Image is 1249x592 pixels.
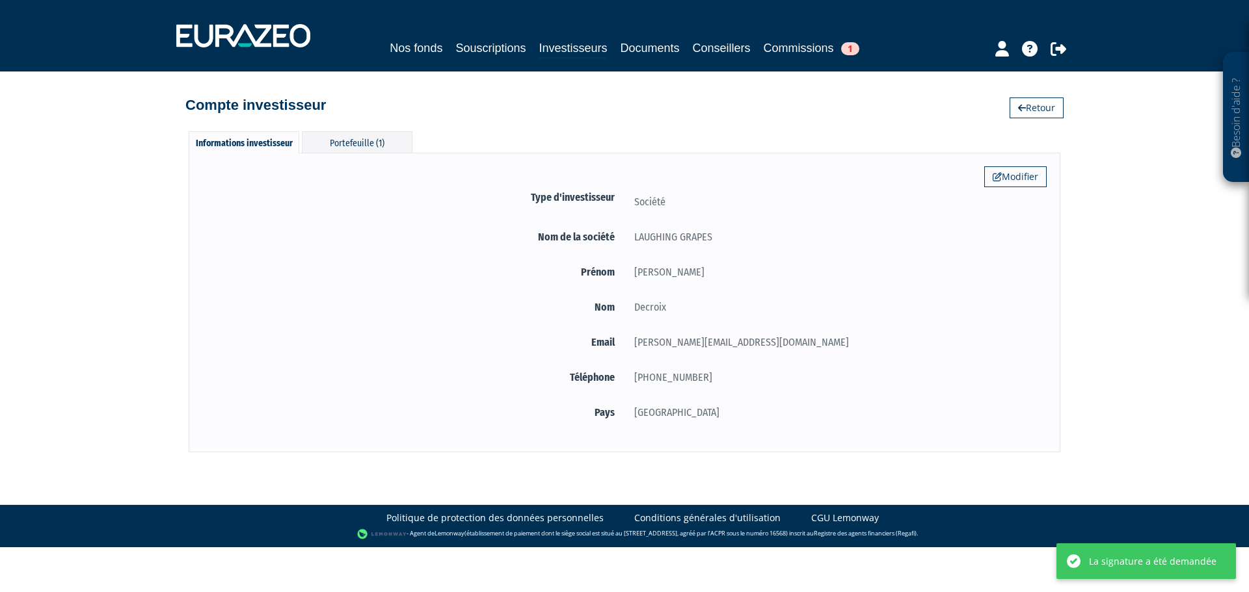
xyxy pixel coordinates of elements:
[185,97,326,113] h4: Compte investisseur
[390,39,442,57] a: Nos fonds
[13,528,1236,541] div: - Agent de (établissement de paiement dont le siège social est situé au [STREET_ADDRESS], agréé p...
[202,404,624,420] label: Pays
[435,530,464,538] a: Lemonway
[176,24,310,47] img: 1732889491-logotype_eurazeo_blanc_rvb.png
[1010,97,1064,118] a: Retour
[624,194,1047,210] div: Société
[202,334,624,350] label: Email
[984,166,1047,187] a: Modifier
[814,530,917,538] a: Registre des agents financiers (Regafi)
[811,511,879,524] a: CGU Lemonway
[189,131,299,153] div: Informations investisseur
[202,229,624,245] label: Nom de la société
[621,39,680,57] a: Documents
[302,131,412,153] div: Portefeuille (1)
[624,264,1047,280] div: [PERSON_NAME]
[386,511,604,524] a: Politique de protection des données personnelles
[764,39,859,57] a: Commissions1
[841,42,859,55] span: 1
[1089,554,1216,568] div: La signature a été demandée
[624,229,1047,245] div: LAUGHING GRAPES
[624,334,1047,350] div: [PERSON_NAME][EMAIL_ADDRESS][DOMAIN_NAME]
[202,189,624,205] label: Type d'investisseur
[539,39,607,59] a: Investisseurs
[202,369,624,385] label: Téléphone
[1229,59,1244,176] p: Besoin d'aide ?
[357,528,407,541] img: logo-lemonway.png
[202,264,624,280] label: Prénom
[624,369,1047,385] div: [PHONE_NUMBER]
[624,404,1047,420] div: [GEOGRAPHIC_DATA]
[202,299,624,315] label: Nom
[624,299,1047,315] div: Decroix
[455,39,526,57] a: Souscriptions
[634,511,781,524] a: Conditions générales d'utilisation
[693,39,751,57] a: Conseillers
